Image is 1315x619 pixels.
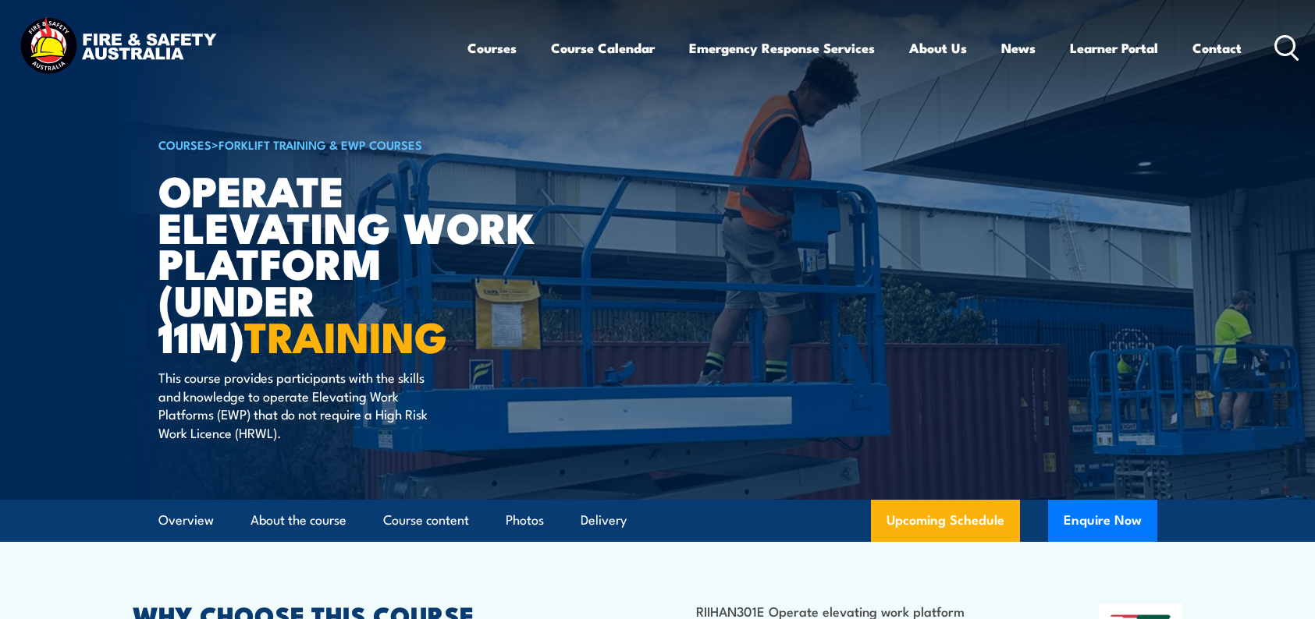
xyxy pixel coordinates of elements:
a: News [1001,27,1036,69]
h6: > [158,135,544,154]
a: Overview [158,500,214,541]
a: About Us [909,27,967,69]
a: About the course [251,500,347,541]
a: Forklift Training & EWP Courses [219,136,422,153]
a: Contact [1192,27,1242,69]
a: Courses [467,27,517,69]
button: Enquire Now [1048,500,1157,542]
a: Upcoming Schedule [871,500,1020,542]
a: Course content [383,500,469,541]
a: Delivery [581,500,627,541]
p: This course provides participants with the skills and knowledge to operate Elevating Work Platfor... [158,368,443,441]
strong: TRAINING [244,302,447,367]
a: Emergency Response Services [689,27,875,69]
a: Course Calendar [551,27,655,69]
a: Photos [506,500,544,541]
h1: Operate Elevating Work Platform (under 11m) [158,172,544,354]
a: Learner Portal [1070,27,1158,69]
a: COURSES [158,136,211,153]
